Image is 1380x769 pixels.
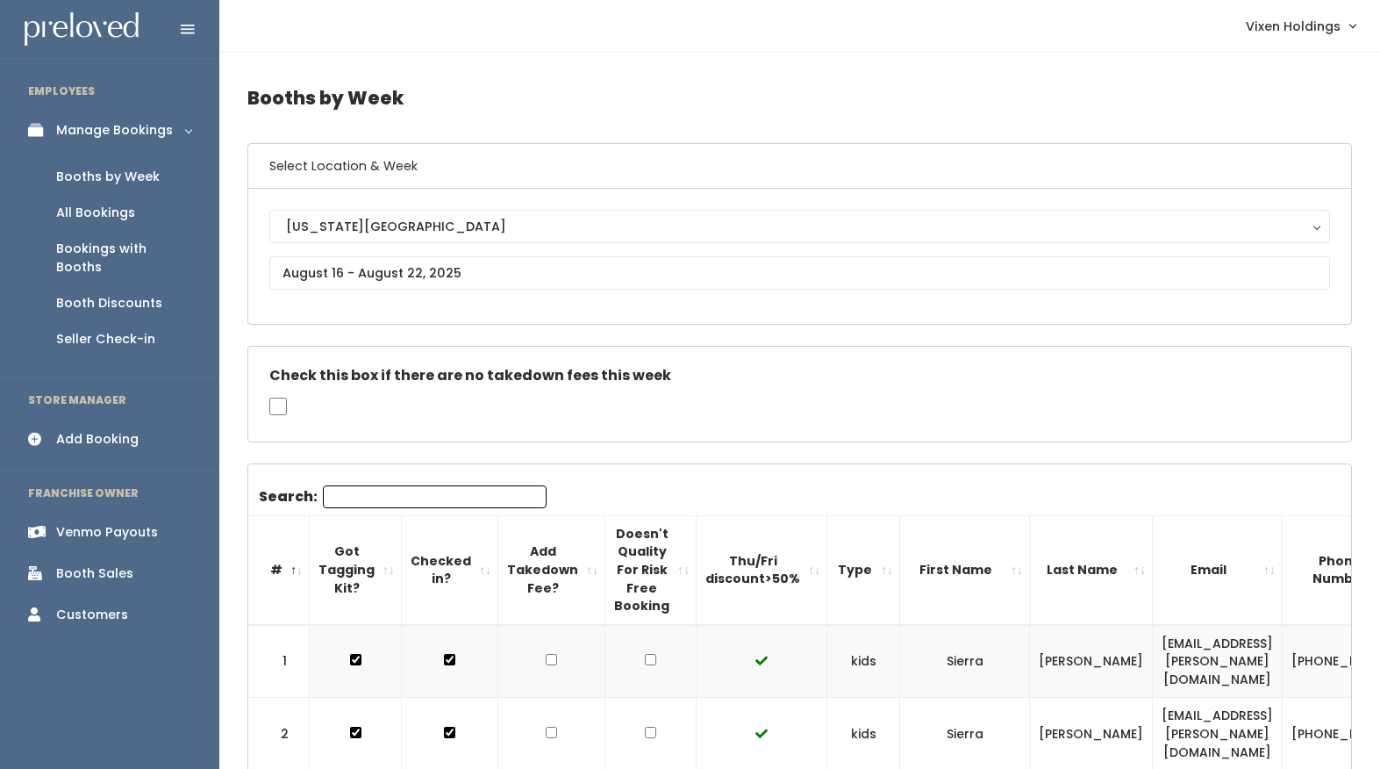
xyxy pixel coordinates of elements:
[1030,515,1153,624] th: Last Name: activate to sort column ascending
[900,625,1030,698] td: Sierra
[310,515,402,624] th: Got Tagging Kit?: activate to sort column ascending
[323,485,547,508] input: Search:
[56,204,135,222] div: All Bookings
[498,515,605,624] th: Add Takedown Fee?: activate to sort column ascending
[247,74,1352,122] h4: Booths by Week
[827,515,900,624] th: Type: activate to sort column ascending
[1228,7,1373,45] a: Vixen Holdings
[1153,515,1283,624] th: Email: activate to sort column ascending
[1246,17,1341,36] span: Vixen Holdings
[697,515,827,624] th: Thu/Fri discount&gt;50%: activate to sort column ascending
[259,485,547,508] label: Search:
[248,625,310,698] td: 1
[56,240,191,277] div: Bookings with Booths
[1030,625,1153,698] td: [PERSON_NAME]
[56,523,158,542] div: Venmo Payouts
[56,168,160,186] div: Booths by Week
[827,625,900,698] td: kids
[56,430,139,449] div: Add Booking
[900,515,1030,624] th: First Name: activate to sort column ascending
[605,515,697,624] th: Doesn't Quality For Risk Free Booking : activate to sort column ascending
[269,368,1330,384] h5: Check this box if there are no takedown fees this week
[248,515,310,624] th: #: activate to sort column descending
[1153,625,1283,698] td: [EMAIL_ADDRESS][PERSON_NAME][DOMAIN_NAME]
[25,12,139,47] img: preloved logo
[248,144,1351,189] h6: Select Location & Week
[56,294,162,313] div: Booth Discounts
[56,606,128,624] div: Customers
[56,564,133,583] div: Booth Sales
[56,121,173,140] div: Manage Bookings
[56,330,155,349] div: Seller Check-in
[286,217,1313,236] div: [US_STATE][GEOGRAPHIC_DATA]
[402,515,498,624] th: Checked in?: activate to sort column ascending
[269,256,1330,290] input: August 16 - August 22, 2025
[269,210,1330,243] button: [US_STATE][GEOGRAPHIC_DATA]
